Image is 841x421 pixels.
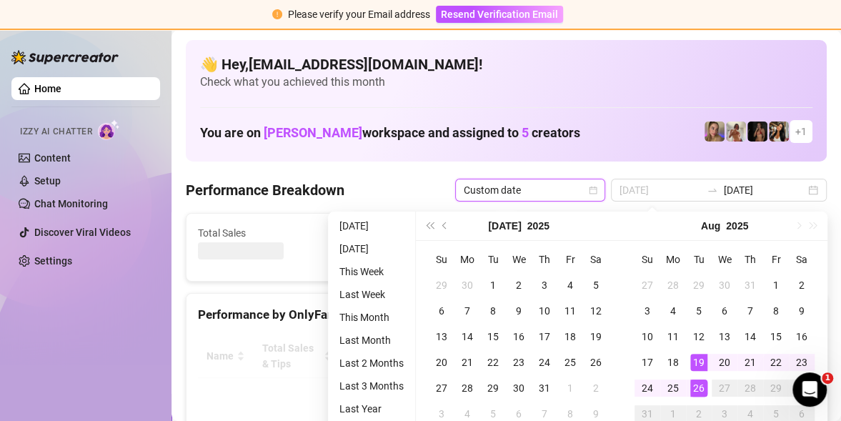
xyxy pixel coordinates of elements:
div: 30 [716,277,733,294]
div: 16 [793,328,810,345]
td: 2025-07-09 [506,298,532,324]
div: 31 [742,277,759,294]
iframe: Intercom live chat [792,372,827,407]
li: Last Week [334,286,409,303]
div: 23 [793,354,810,371]
td: 2025-07-01 [480,272,506,298]
th: We [506,247,532,272]
div: 30 [510,380,527,397]
div: 3 [639,302,656,320]
div: 9 [793,302,810,320]
td: 2025-07-04 [557,272,583,298]
div: 2 [587,380,604,397]
td: 2025-07-17 [532,324,557,350]
div: 12 [690,328,707,345]
th: Th [532,247,557,272]
span: [PERSON_NAME] [264,125,362,140]
span: swap-right [707,184,718,196]
span: Izzy AI Chatter [20,125,92,139]
div: 27 [716,380,733,397]
div: 31 [536,380,553,397]
th: We [712,247,737,272]
div: 26 [690,380,707,397]
div: 6 [716,302,733,320]
td: 2025-07-20 [429,350,454,375]
div: 5 [587,277,604,294]
span: 1 [822,372,833,384]
div: 29 [690,277,707,294]
div: 29 [433,277,450,294]
td: 2025-08-25 [660,375,686,401]
td: 2025-08-12 [686,324,712,350]
td: 2025-07-23 [506,350,532,375]
div: 13 [716,328,733,345]
td: 2025-07-07 [454,298,480,324]
div: 25 [562,354,579,371]
div: 14 [459,328,476,345]
td: 2025-07-24 [532,350,557,375]
td: 2025-08-16 [789,324,815,350]
li: Last Year [334,400,409,417]
td: 2025-07-02 [506,272,532,298]
div: 7 [459,302,476,320]
div: 29 [767,380,785,397]
td: 2025-08-09 [789,298,815,324]
div: 12 [587,302,604,320]
div: 11 [562,302,579,320]
div: 27 [433,380,450,397]
td: 2025-07-31 [532,375,557,401]
td: 2025-07-31 [737,272,763,298]
span: Check what you achieved this month [200,74,812,90]
li: Last 3 Months [334,377,409,395]
div: 28 [742,380,759,397]
td: 2025-07-19 [583,324,609,350]
div: 26 [587,354,604,371]
th: Mo [454,247,480,272]
div: 20 [716,354,733,371]
div: 2 [510,277,527,294]
div: 11 [665,328,682,345]
li: Last Month [334,332,409,349]
li: This Month [334,309,409,326]
td: 2025-07-28 [660,272,686,298]
div: 29 [484,380,502,397]
div: 17 [536,328,553,345]
td: 2025-08-18 [660,350,686,375]
td: 2025-08-10 [635,324,660,350]
div: 23 [510,354,527,371]
div: 27 [639,277,656,294]
span: Custom date [464,179,597,201]
td: 2025-08-23 [789,350,815,375]
div: 16 [510,328,527,345]
td: 2025-06-29 [429,272,454,298]
div: 9 [510,302,527,320]
div: 4 [562,277,579,294]
li: [DATE] [334,217,409,234]
div: 1 [767,277,785,294]
a: Chat Monitoring [34,198,108,209]
div: 22 [484,354,502,371]
td: 2025-07-13 [429,324,454,350]
div: 19 [690,354,707,371]
div: 28 [459,380,476,397]
a: Home [34,83,61,94]
td: 2025-08-02 [583,375,609,401]
th: Tu [480,247,506,272]
td: 2025-08-15 [763,324,789,350]
h1: You are on workspace and assigned to creators [200,125,580,141]
td: 2025-07-06 [429,298,454,324]
div: 13 [433,328,450,345]
button: Choose a year [726,212,748,240]
th: Sa [583,247,609,272]
span: exclamation-circle [272,9,282,19]
h4: Performance Breakdown [186,180,344,200]
button: Choose a month [488,212,521,240]
td: 2025-07-15 [480,324,506,350]
td: 2025-08-07 [737,298,763,324]
span: to [707,184,718,196]
td: 2025-07-16 [506,324,532,350]
div: Please verify your Email address [288,6,430,22]
td: 2025-08-02 [789,272,815,298]
td: 2025-07-29 [686,272,712,298]
td: 2025-07-10 [532,298,557,324]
